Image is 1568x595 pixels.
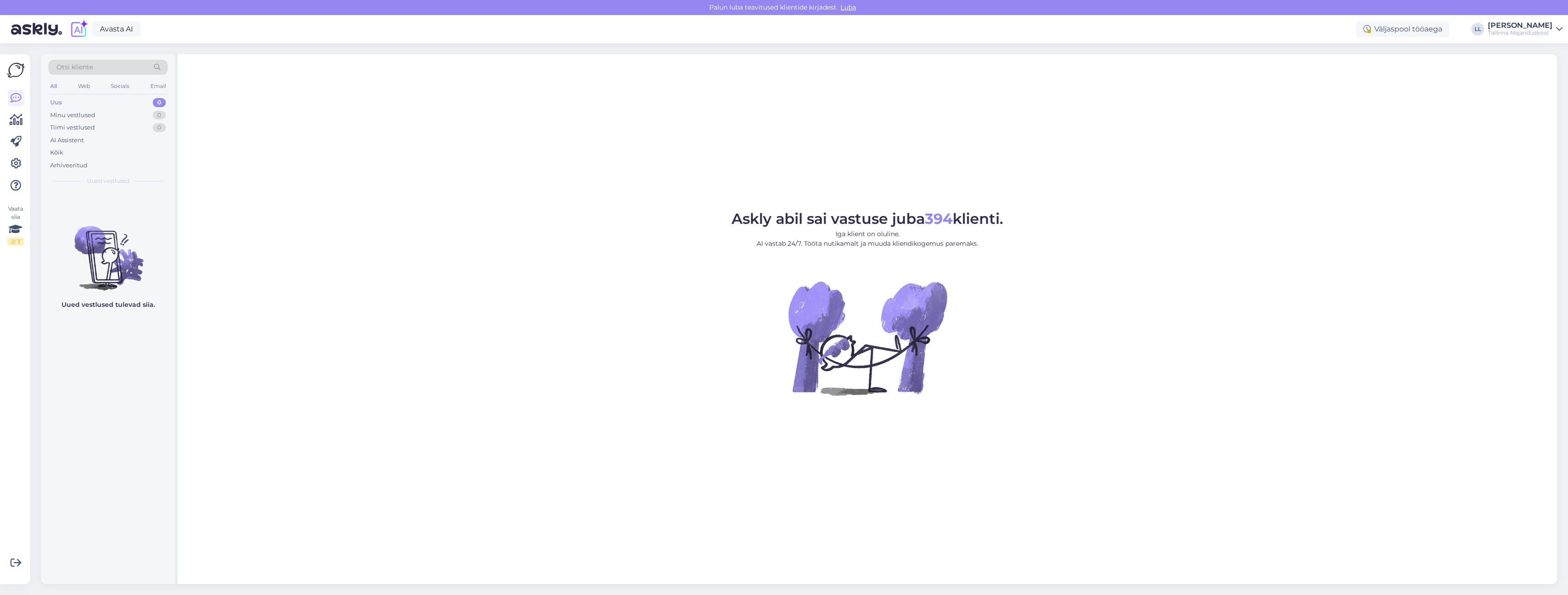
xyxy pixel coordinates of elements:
div: Kõik [50,148,63,157]
div: Arhiveeritud [50,161,88,170]
div: Web [76,80,92,92]
span: Askly abil sai vastuse juba klienti. [732,210,1003,228]
div: Vaata siia [7,205,24,246]
div: Email [149,80,168,92]
a: [PERSON_NAME]Tallinna Majanduskool [1488,22,1563,36]
span: Uued vestlused [87,177,129,185]
div: 0 [153,111,166,120]
img: No Chat active [785,256,949,420]
div: Minu vestlused [50,111,95,120]
p: Uued vestlused tulevad siia. [62,300,155,310]
div: Socials [109,80,131,92]
span: Luba [838,3,859,11]
img: Askly Logo [7,62,25,79]
div: 0 [153,98,166,107]
b: 394 [925,210,953,228]
span: Otsi kliente [57,62,93,72]
div: [PERSON_NAME] [1488,22,1553,29]
img: explore-ai [69,20,88,39]
div: Uus [50,98,62,107]
div: Väljaspool tööaega [1356,21,1449,37]
div: AI Assistent [50,136,84,145]
img: No chats [41,210,175,292]
div: 0 [153,123,166,132]
div: Tallinna Majanduskool [1488,29,1553,36]
div: 2 / 3 [7,238,24,246]
a: Avasta AI [92,21,141,37]
div: Tiimi vestlused [50,123,95,132]
p: Iga klient on oluline. AI vastab 24/7. Tööta nutikamalt ja muuda kliendikogemus paremaks. [732,229,1003,248]
div: All [48,80,59,92]
div: LL [1471,23,1484,36]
